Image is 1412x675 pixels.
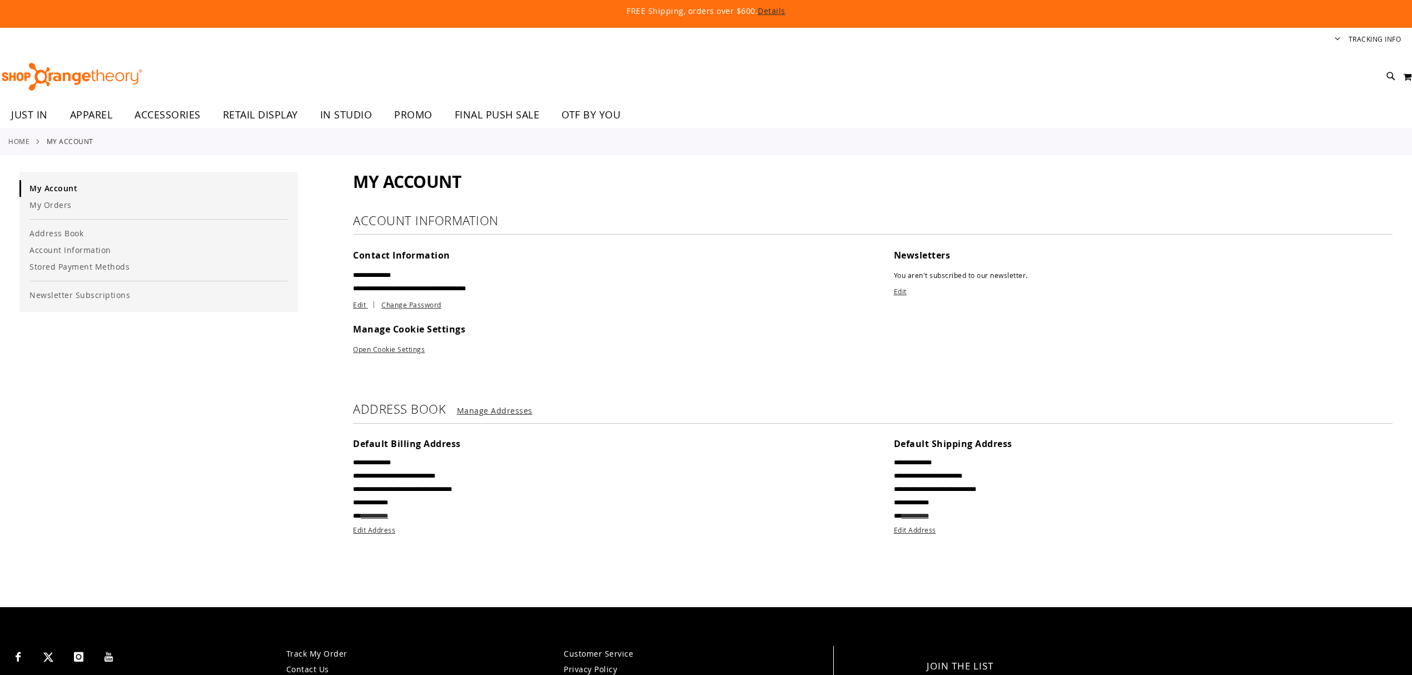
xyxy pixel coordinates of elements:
[353,438,461,450] span: Default Billing Address
[353,300,366,309] span: Edit
[564,664,617,674] a: Privacy Policy
[894,438,1012,450] span: Default Shipping Address
[353,323,465,335] span: Manage Cookie Settings
[550,102,632,128] a: OTF BY YOU
[381,300,441,309] a: Change Password
[353,249,450,261] span: Contact Information
[70,102,113,127] span: APPAREL
[353,212,499,229] strong: Account Information
[8,136,29,146] a: Home
[1335,34,1340,45] button: Account menu
[69,646,88,666] a: Visit our Instagram page
[100,646,119,666] a: Visit our Youtube page
[286,648,347,659] a: Track My Order
[455,102,540,127] span: FINAL PUSH SALE
[43,652,53,662] img: Twitter
[353,170,461,193] span: My Account
[894,249,951,261] span: Newsletters
[212,102,309,128] a: RETAIL DISPLAY
[135,102,201,127] span: ACCESSORIES
[8,646,28,666] a: Visit our Facebook page
[223,102,298,127] span: RETAIL DISPLAY
[457,405,533,416] a: Manage Addresses
[353,300,380,309] a: Edit
[19,242,298,259] a: Account Information
[19,259,298,275] a: Stored Payment Methods
[286,664,329,674] a: Contact Us
[309,102,384,128] a: IN STUDIO
[894,525,936,534] a: Edit Address
[353,345,425,354] a: Open Cookie Settings
[564,648,633,659] a: Customer Service
[372,6,1040,17] p: FREE Shipping, orders over $600.
[444,102,551,128] a: FINAL PUSH SALE
[19,287,298,304] a: Newsletter Subscriptions
[123,102,212,128] a: ACCESSORIES
[19,225,298,242] a: Address Book
[353,525,395,534] a: Edit Address
[320,102,372,127] span: IN STUDIO
[383,102,444,128] a: PROMO
[561,102,620,127] span: OTF BY YOU
[59,102,124,128] a: APPAREL
[47,136,93,146] strong: My Account
[894,287,907,296] a: Edit
[394,102,432,127] span: PROMO
[11,102,48,127] span: JUST IN
[1349,34,1401,44] a: Tracking Info
[39,646,58,666] a: Visit our X page
[19,197,298,214] a: My Orders
[758,6,785,16] a: Details
[353,401,446,417] strong: Address Book
[894,269,1393,282] p: You aren't subscribed to our newsletter.
[19,180,298,197] a: My Account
